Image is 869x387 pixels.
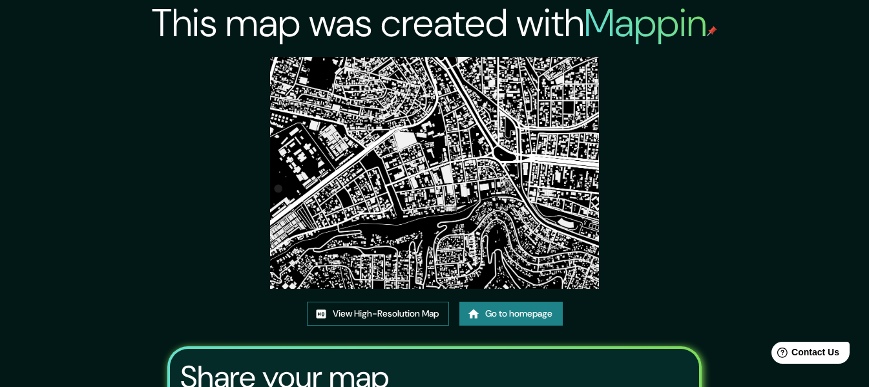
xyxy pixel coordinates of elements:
iframe: Help widget launcher [754,337,855,373]
a: View High-Resolution Map [307,302,449,326]
img: mappin-pin [707,26,717,36]
a: Go to homepage [459,302,563,326]
img: created-map [270,57,598,289]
